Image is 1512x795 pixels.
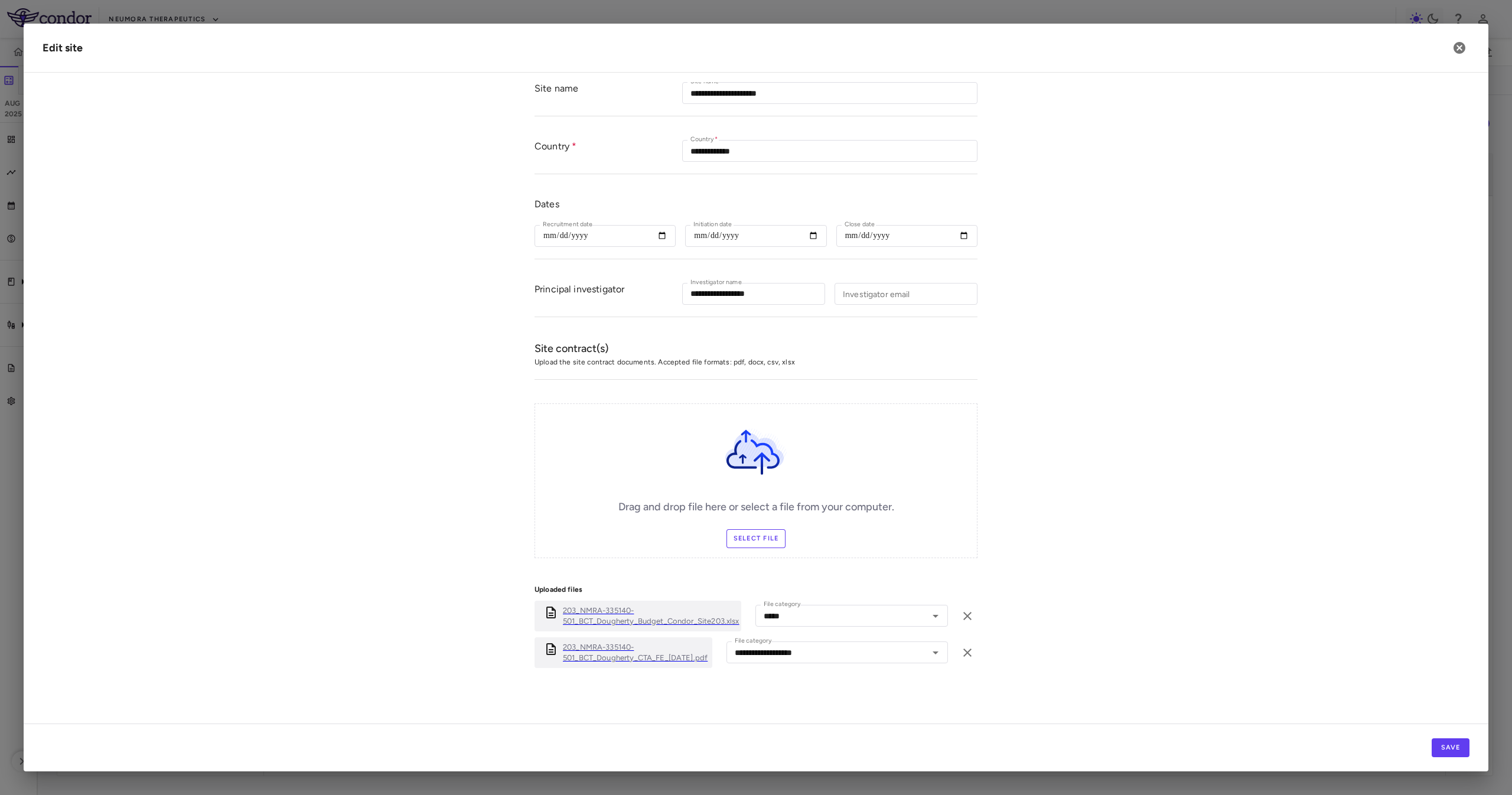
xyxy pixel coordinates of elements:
button: Save [1432,738,1469,757]
label: Country [690,135,718,145]
a: 203_NMRA-335140-501_BCT_Dougherty_CTA_FE_[DATE].pdf [563,642,708,663]
label: Investigator name [690,278,742,288]
h6: Drag and drop file here or select a file from your computer. [618,499,894,515]
label: Site name [690,77,719,87]
button: Remove [957,606,977,626]
label: File category [764,599,800,610]
div: Edit site [43,40,83,56]
button: Remove [957,643,977,663]
label: Recruitment date [543,220,592,230]
div: Principal investigator [535,283,682,305]
h6: Site contract(s) [535,341,977,357]
button: Open [927,644,944,661]
div: Country [535,140,682,162]
p: 203_NMRA-335140-501_BCT_Dougherty_CTA_FE_28May24.pdf [563,642,708,663]
label: File category [735,636,771,646]
label: Select file [726,529,786,548]
label: Close date [845,220,875,230]
button: Open [927,608,944,624]
div: Dates [535,198,977,210]
label: Initiation date [693,220,732,230]
p: Uploaded files [535,584,977,595]
a: 203_NMRA-335140-501_BCT_Dougherty_Budget_Condor_Site203.xlsx [563,605,739,627]
div: Site name [535,82,682,104]
span: Upload the site contract documents. Accepted file formats: pdf, docx, csv, xlsx [535,357,977,367]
